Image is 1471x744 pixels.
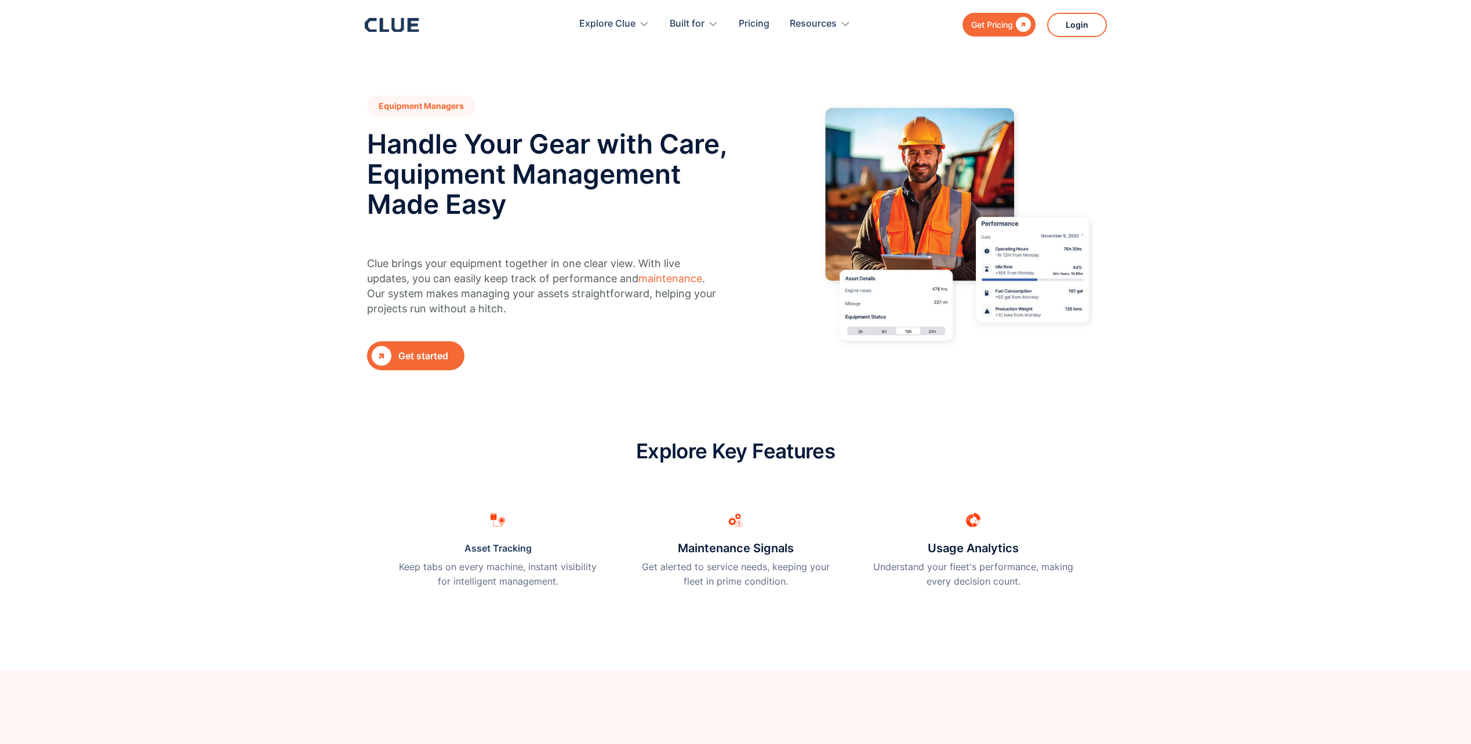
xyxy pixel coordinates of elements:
h3: Usage Analytics [928,539,1019,557]
a: Pricing [739,6,769,42]
div: Get started [398,349,460,363]
a: Get Pricing [962,13,1036,37]
div: Resources [790,6,837,42]
div:  [1013,17,1031,32]
div: Get Pricing [971,17,1013,32]
h3: Maintenance Signals [678,539,794,557]
h1: Equipment Managers [367,96,475,117]
img: Maintenance alert icon [728,513,743,527]
img: hero image for construction equipment manager [809,96,1105,358]
a: maintenance [638,272,702,285]
p: Get alerted to service needs, keeping your fleet in prime condition. [631,560,840,589]
div: Built for [670,6,704,42]
h2: Explore Key Features [636,440,835,462]
a: Login [1047,13,1107,37]
h2: Handle Your Gear with Care, Equipment Management Made Easy [367,129,741,219]
div:  [372,346,391,366]
div: Built for [670,6,718,42]
p: Clue brings your equipment together in one clear view. With live updates, you can easily keep tra... [367,256,718,316]
div: Explore Clue [579,6,635,42]
img: Performance and protection icon [966,513,980,527]
div: Explore Clue [579,6,649,42]
p: Understand your fleet's performance, making every decision count. [869,560,1078,589]
img: asset tracking icon [491,513,505,527]
a: Get started [367,341,464,370]
p: Keep tabs on every machine, instant visibility for intelligent management. [394,560,602,589]
div: Resources [790,6,851,42]
a: Asset Tracking [464,539,532,557]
